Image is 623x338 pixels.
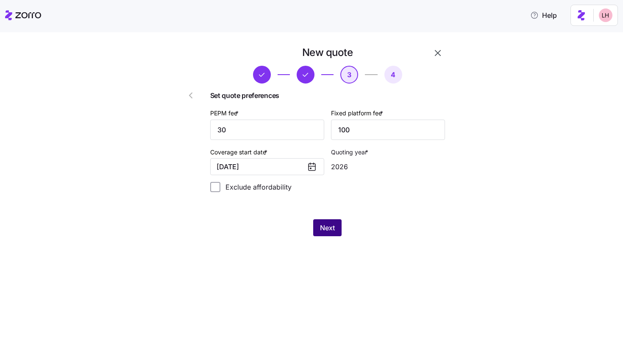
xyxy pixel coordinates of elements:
h1: New quote [302,46,353,59]
button: [DATE] [210,158,324,175]
label: Fixed platform fee [331,109,385,118]
input: Fixed platform fee $ [331,120,445,140]
button: Next [313,219,342,236]
label: Coverage start date [210,148,269,157]
button: 4 [384,66,402,84]
img: 8ac9784bd0c5ae1e7e1202a2aac67deb [599,8,612,22]
span: Set quote preferences [210,90,445,101]
button: Help [523,7,564,24]
input: PEPM $ [210,120,324,140]
label: Exclude affordability [220,182,292,192]
span: Help [530,10,557,20]
span: Next [320,223,335,233]
button: 3 [340,66,358,84]
label: PEPM fee [210,109,240,118]
label: Quoting year [331,148,370,157]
